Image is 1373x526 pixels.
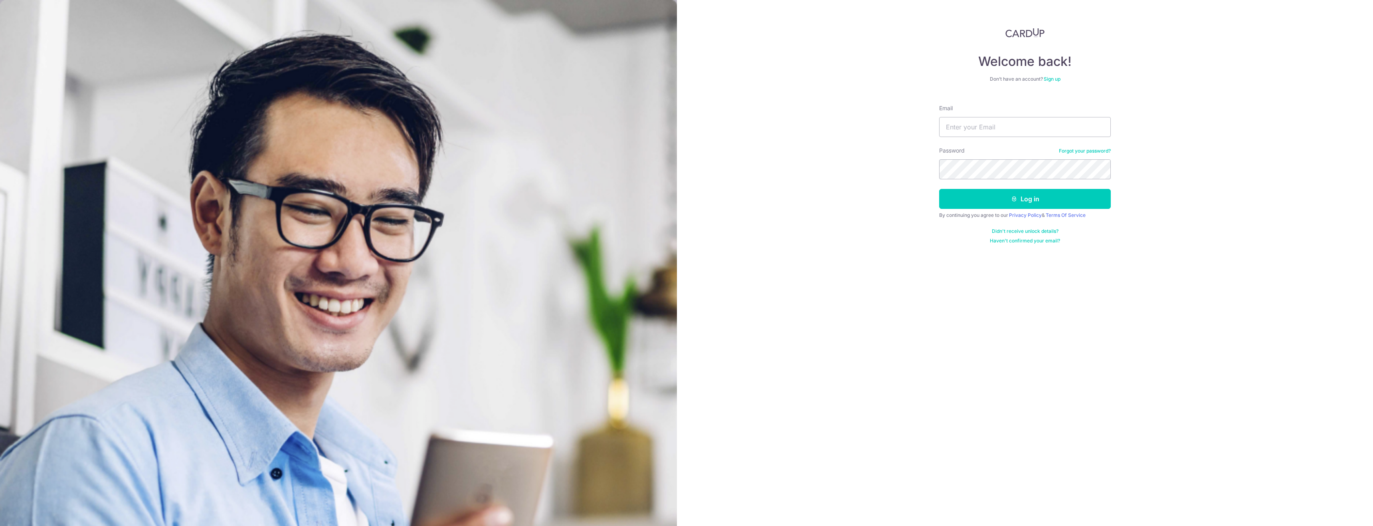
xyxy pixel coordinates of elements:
[939,54,1111,69] h4: Welcome back!
[939,117,1111,137] input: Enter your Email
[939,104,953,112] label: Email
[939,76,1111,82] div: Don’t have an account?
[990,238,1060,244] a: Haven't confirmed your email?
[939,147,965,155] label: Password
[1059,148,1111,154] a: Forgot your password?
[992,228,1058,234] a: Didn't receive unlock details?
[1046,212,1086,218] a: Terms Of Service
[1009,212,1042,218] a: Privacy Policy
[1005,28,1045,38] img: CardUp Logo
[939,212,1111,218] div: By continuing you agree to our &
[939,189,1111,209] button: Log in
[1044,76,1060,82] a: Sign up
